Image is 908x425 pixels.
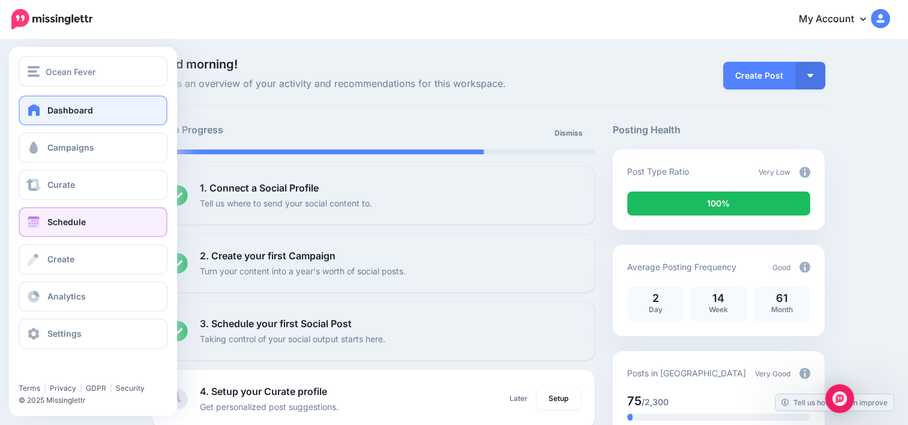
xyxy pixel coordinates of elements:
img: menu.png [28,66,40,77]
img: checked-circle.png [167,253,188,274]
a: Settings [19,319,167,349]
a: Security [116,384,145,393]
span: Settings [47,328,82,339]
span: Day [649,305,663,314]
span: Good [772,263,790,272]
a: Later [502,388,535,409]
h5: Setup Progress [152,122,373,137]
p: Posts in [GEOGRAPHIC_DATA] [627,366,746,380]
p: Get personalized post suggestions. [200,400,338,414]
h5: Posting Health [613,122,825,137]
a: Schedule [19,207,167,237]
span: Create [47,254,74,264]
a: Dismiss [547,122,590,144]
p: Average Posting Frequency [627,260,736,274]
p: Taking control of your social output starts here. [200,332,385,346]
img: Missinglettr [11,9,92,29]
p: Turn your content into a year's worth of social posts. [200,264,406,278]
b: 2. Create your first Campaign [200,250,335,262]
img: checked-circle.png [167,185,188,206]
li: © 2025 Missinglettr [19,394,175,406]
span: | [80,384,82,393]
b: 3. Schedule your first Social Post [200,318,352,330]
span: | [44,384,46,393]
b: 1. Connect a Social Profile [200,182,319,194]
span: Month [771,305,792,314]
p: Tell us where to send your social content to. [200,196,372,210]
span: Very Low [759,167,790,176]
span: Curate [47,179,75,190]
img: arrow-down-white.png [807,74,813,77]
div: 100% of your posts in the last 30 days were manually created (i.e. were not from Drip Campaigns o... [627,191,810,216]
a: Curate [19,170,167,200]
a: My Account [787,5,890,34]
span: Good morning! [152,57,238,71]
span: Week [709,305,728,314]
img: info-circle-grey.png [799,368,810,379]
span: Dashboard [47,105,93,115]
a: Privacy [50,384,76,393]
a: Dashboard [19,95,167,125]
img: info-circle-grey.png [799,262,810,273]
a: Tell us how we can improve [775,394,894,411]
span: Very Good [755,369,790,378]
p: Post Type Ratio [627,164,689,178]
img: info-circle-grey.png [799,167,810,178]
a: Create Post [723,62,795,89]
div: 3% of your posts in the last 30 days have been from Drip Campaigns [627,414,633,421]
p: 61 [759,293,804,304]
span: Here's an overview of your activity and recommendations for this workspace. [152,76,595,92]
a: GDPR [86,384,106,393]
span: Ocean Fever [46,65,95,79]
span: Analytics [47,291,86,301]
span: 75 [627,394,642,408]
a: Create [19,244,167,274]
a: Analytics [19,282,167,312]
a: Campaigns [19,133,167,163]
img: checked-circle.png [167,321,188,342]
span: Campaigns [47,142,94,152]
p: 2 [633,293,678,304]
button: Ocean Fever [19,56,167,86]
a: Setup [537,388,580,409]
a: Terms [19,384,40,393]
b: 4. Setup your Curate profile [200,385,327,397]
span: | [110,384,112,393]
span: Schedule [47,217,86,227]
div: Open Intercom Messenger [825,384,854,413]
p: 14 [696,293,741,304]
iframe: Twitter Follow Button [19,366,110,378]
span: /2,300 [642,397,669,407]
